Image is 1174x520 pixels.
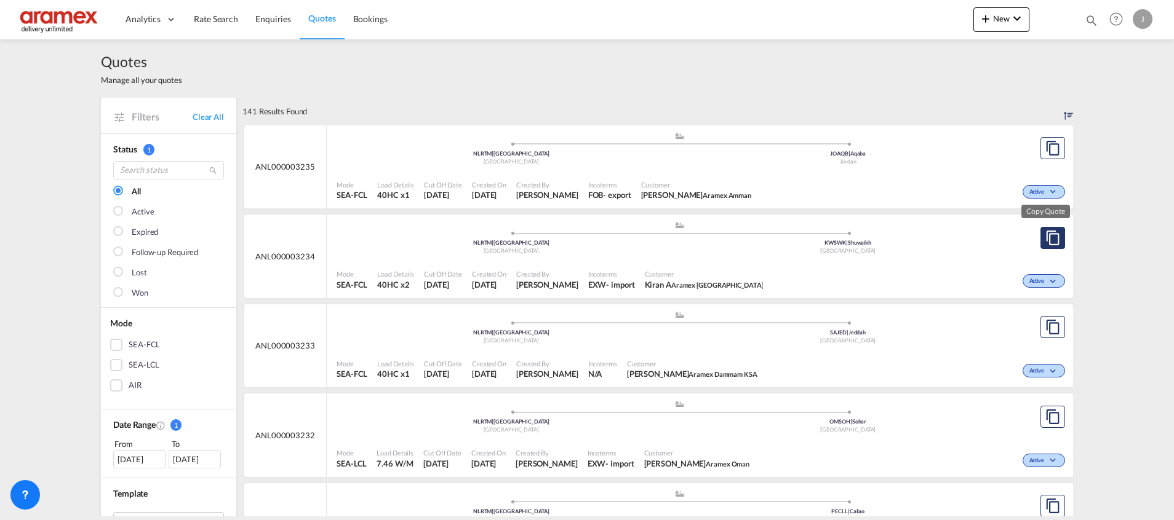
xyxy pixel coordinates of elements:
md-tooltip: Copy Quote [1021,205,1070,218]
span: 7 Oct 2025 [424,368,462,379]
span: Rate Search [194,14,238,24]
div: 141 Results Found [242,98,307,125]
div: Sort by: Created On [1064,98,1073,125]
span: 7 Oct 2025 [472,368,506,379]
span: ANL000003234 [255,251,315,262]
span: 7 Oct 2025 [424,189,462,200]
span: [GEOGRAPHIC_DATA] [484,247,539,254]
md-icon: icon-magnify [1085,14,1098,27]
span: Janice Camporaso [516,368,578,379]
span: Date Range [113,419,156,430]
div: To [170,438,225,450]
md-icon: icon-plus 400-fg [978,11,993,26]
span: Load Details [377,359,414,368]
div: Lost [132,267,147,279]
div: Change Status Here [1023,454,1065,467]
div: EXW [588,279,607,290]
div: J [1133,9,1152,29]
div: Won [132,287,148,299]
span: Incoterms [588,269,635,278]
span: ANL000003235 [255,161,315,172]
div: EXW import [588,458,634,469]
md-checkbox: AIR [110,379,227,392]
span: Aramex Amman [703,191,751,199]
span: SEA-FCL [337,368,367,379]
span: Janice Camporaso [516,189,578,200]
md-checkbox: SEA-LCL [110,359,227,371]
md-icon: icon-chevron-down [1047,368,1062,375]
span: | [846,239,848,246]
span: Created By [516,269,578,278]
span: | [492,150,493,157]
span: SEA-FCL [337,279,367,290]
span: Mode [337,359,367,368]
span: KWSWK Shuwaikh [825,239,871,246]
span: Mode [110,318,132,328]
span: | [850,418,852,425]
span: Active [1029,188,1047,197]
span: Janice Camporaso [516,458,578,469]
span: Incoterms [588,359,617,368]
div: Follow-up Required [132,246,198,259]
md-icon: assets/icons/custom/ship-fill.svg [673,133,687,139]
div: Status 1 [113,143,224,156]
span: Filters [132,110,193,124]
div: Active [132,206,154,218]
span: 40HC x 1 [377,189,414,200]
span: Cut Off Date [424,359,462,368]
span: Active [1029,277,1047,286]
div: Change Status Here [1023,274,1065,288]
span: NLRTM [GEOGRAPHIC_DATA] [473,239,549,246]
span: OMSOH Sohar [829,418,866,425]
md-icon: icon-chevron-down [1010,11,1024,26]
span: | [847,329,849,336]
span: Load Details [377,269,414,278]
span: 7 Oct 2025 [471,458,506,469]
span: 7 Oct 2025 [423,458,461,469]
span: Incoterms [588,448,634,457]
span: Incoterms [588,180,631,189]
span: | [492,329,493,336]
div: [DATE] [169,450,221,468]
md-icon: icon-chevron-down [1047,278,1062,285]
span: Janice Camporaso [516,279,578,290]
span: Kiran A Aramex Kuwait [645,279,764,290]
span: Quotes [101,52,182,71]
span: Cut Off Date [424,180,462,189]
span: Active [1029,367,1047,376]
md-icon: assets/icons/custom/ship-fill.svg [673,490,687,497]
div: ANL000003233 assets/icons/custom/ship-fill.svgassets/icons/custom/roll-o-plane.svgOriginRotterdam... [244,304,1073,388]
span: [GEOGRAPHIC_DATA] [484,337,539,344]
span: [GEOGRAPHIC_DATA] [820,337,876,344]
span: PECLL Callao [831,508,865,514]
md-icon: assets/icons/custom/copyQuote.svg [1045,320,1060,334]
md-icon: assets/icons/custom/copyQuote.svg [1045,409,1060,424]
span: 7 Oct 2025 [424,279,462,290]
span: [GEOGRAPHIC_DATA] [820,247,876,254]
span: Created On [472,180,506,189]
span: Cut Off Date [423,448,461,457]
span: 1 [170,419,182,431]
span: Cut Off Date [424,269,462,278]
md-icon: icon-chevron-down [1047,189,1062,195]
span: 40HC x 1 [377,368,414,379]
div: Change Status Here [1023,364,1065,377]
span: Hussain Suhail Aramex Dammam KSA [627,368,757,379]
span: Mode [337,448,367,457]
span: Mode [337,180,367,189]
span: Aramex [GEOGRAPHIC_DATA] [671,281,764,289]
span: Aramex Dammam KSA [689,370,757,378]
span: NLRTM [GEOGRAPHIC_DATA] [473,329,549,336]
md-icon: icon-chevron-down [1047,457,1062,464]
a: Clear All [193,111,224,122]
div: [DATE] [113,450,166,468]
div: icon-magnify [1085,14,1098,32]
div: AIR [129,379,142,392]
span: 1 [143,144,154,156]
span: Customer [644,448,750,457]
span: Created By [516,448,578,457]
span: JOAQB Aqaba [830,150,866,157]
span: [GEOGRAPHIC_DATA] [484,426,539,433]
button: icon-plus 400-fgNewicon-chevron-down [973,7,1029,32]
span: Customer [627,359,757,368]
